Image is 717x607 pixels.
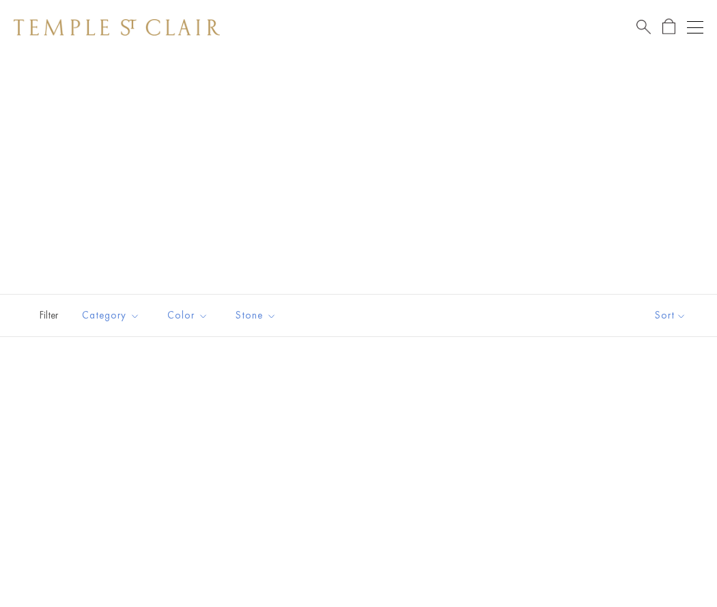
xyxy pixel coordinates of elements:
[636,18,651,36] a: Search
[687,19,703,36] button: Open navigation
[157,300,219,331] button: Color
[72,300,150,331] button: Category
[662,18,675,36] a: Open Shopping Bag
[229,307,287,324] span: Stone
[160,307,219,324] span: Color
[75,307,150,324] span: Category
[624,295,717,336] button: Show sort by
[14,19,220,36] img: Temple St. Clair
[225,300,287,331] button: Stone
